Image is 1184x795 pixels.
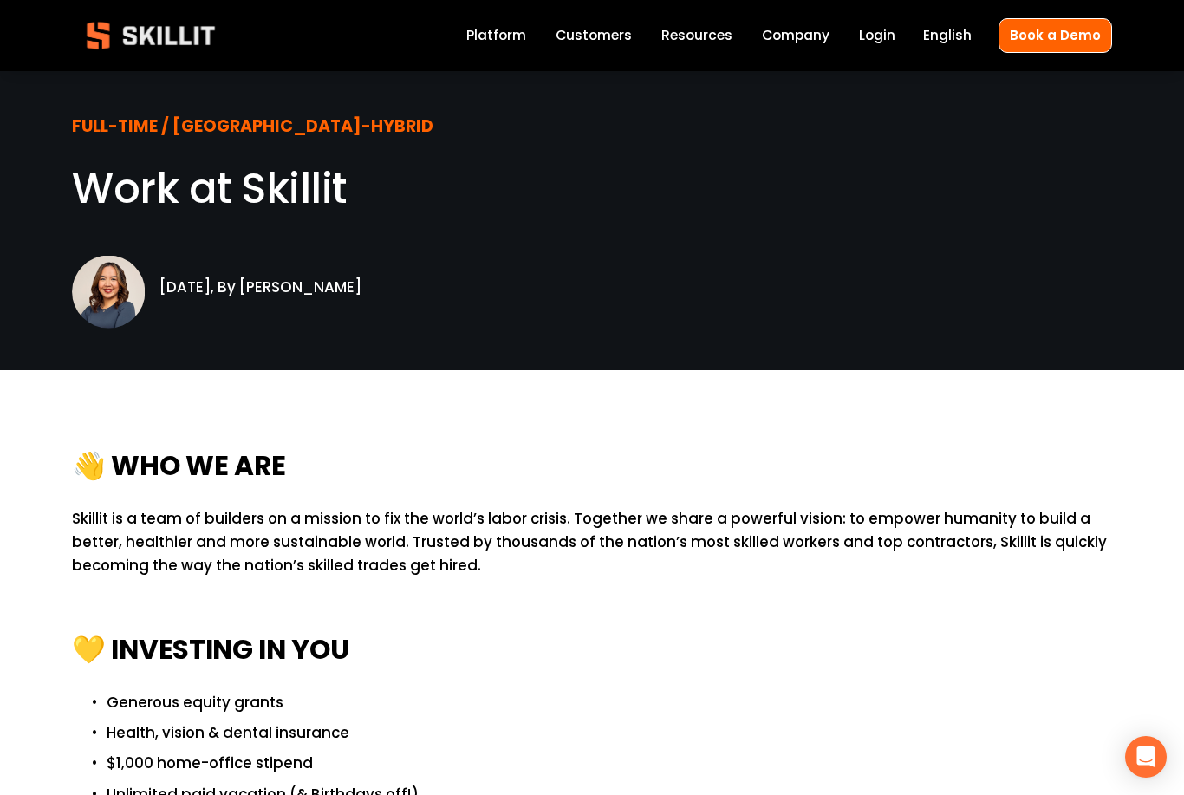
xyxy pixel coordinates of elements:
a: Company [762,24,829,48]
a: Platform [466,24,526,48]
p: Generous equity grants [107,691,1112,714]
a: Login [859,24,895,48]
strong: 💛 INVESTING IN YOU [72,629,348,675]
img: Skillit [72,10,230,62]
a: Customers [556,24,632,48]
a: folder dropdown [661,24,732,48]
p: Health, vision & dental insurance [107,721,1112,745]
div: language picker [923,24,972,48]
strong: FULL-TIME / [GEOGRAPHIC_DATA]-HYBRID [72,114,433,142]
span: English [923,25,972,45]
strong: 👋 WHO WE ARE [72,445,285,492]
p: [DATE], By [PERSON_NAME] [159,252,452,299]
span: Work at Skillit [72,160,347,218]
span: Resources [661,25,732,45]
a: Book a Demo [999,18,1112,52]
p: Skillit is a team of builders on a mission to fix the world’s labor crisis. Together we share a p... [72,507,1112,577]
div: Open Intercom Messenger [1125,736,1167,778]
p: $1,000 home-office stipend [107,752,1112,775]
